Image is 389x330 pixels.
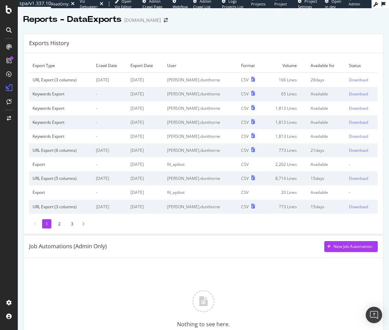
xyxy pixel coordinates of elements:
[311,161,342,167] div: Available
[33,204,89,210] div: URL Export (3 columns)
[349,204,374,210] a: Download
[349,77,374,83] a: Download
[264,200,308,214] td: 773 Lines
[164,87,238,101] td: [PERSON_NAME].dunthorne
[164,129,238,143] td: [PERSON_NAME].dunthorne
[92,101,127,115] td: -
[124,17,161,24] div: [DOMAIN_NAME]
[33,175,89,181] div: URL Export (5 columns)
[307,143,345,157] td: 21 days
[264,115,308,129] td: 1,813 Lines
[241,133,249,139] div: CSV
[23,14,122,25] div: Reports - DataExports
[334,243,372,249] div: New Job Automation
[92,87,127,101] td: -
[349,147,374,153] a: Download
[307,200,345,214] td: 15 days
[33,147,89,153] div: URL Export (6 columns)
[264,87,308,101] td: 65 Lines
[92,157,127,171] td: -
[241,119,249,125] div: CSV
[274,1,287,12] span: Project Page
[33,105,89,111] div: Keywords Export
[92,58,127,73] td: Crawl Date
[264,171,308,185] td: 8,714 Lines
[366,307,382,323] div: Open Intercom Messenger
[33,133,89,139] div: Keywords Export
[349,175,368,181] div: Download
[238,157,264,171] td: CSV
[42,219,51,228] li: 1
[307,171,345,185] td: 15 days
[349,91,368,97] div: Download
[264,101,308,115] td: 1,813 Lines
[55,219,64,228] li: 2
[164,143,238,157] td: [PERSON_NAME].dunthorne
[238,58,264,73] td: Format
[127,58,164,73] td: Export Date
[349,133,368,139] div: Download
[311,119,342,125] div: Available
[29,242,107,250] div: Job Automations (Admin Only)
[346,58,378,73] td: Status
[164,185,238,199] td: ftl_apibot
[264,185,308,199] td: 20 Lines
[127,200,164,214] td: [DATE]
[164,200,238,214] td: [PERSON_NAME].dunthorne
[346,157,378,171] td: -
[51,1,70,7] div: ReadOnly:
[127,115,164,129] td: [DATE]
[67,219,77,228] li: 3
[264,73,308,87] td: 166 Lines
[241,204,249,210] div: CSV
[92,171,127,185] td: [DATE]
[92,129,127,143] td: -
[173,4,188,9] span: Webflow
[307,58,345,73] td: Available for
[92,73,127,87] td: [DATE]
[164,171,238,185] td: [PERSON_NAME].dunthorne
[164,115,238,129] td: [PERSON_NAME].dunthorne
[127,185,164,199] td: [DATE]
[127,171,164,185] td: [DATE]
[311,133,342,139] div: Available
[164,18,168,23] div: arrow-right-arrow-left
[264,58,308,73] td: Volume
[164,101,238,115] td: [PERSON_NAME].dunthorne
[241,77,249,83] div: CSV
[349,91,374,97] a: Download
[349,105,374,111] a: Download
[164,58,238,73] td: User
[241,147,249,153] div: CSV
[349,133,374,139] a: Download
[177,320,230,328] div: Nothing to see here.
[241,175,249,181] div: CSV
[92,185,127,199] td: -
[127,73,164,87] td: [DATE]
[127,143,164,157] td: [DATE]
[311,91,342,97] div: Available
[346,185,378,199] td: -
[264,129,308,143] td: 1,813 Lines
[241,105,249,111] div: CSV
[127,101,164,115] td: [DATE]
[164,73,238,87] td: [PERSON_NAME].dunthorne
[33,189,89,195] div: Export
[349,77,368,83] div: Download
[33,91,89,97] div: Keywords Export
[29,58,92,73] td: Export Type
[127,157,164,171] td: [DATE]
[192,290,214,312] img: J3t+pQLvoHxnFBO3SZG38AAAAASUVORK5CYII=
[33,119,89,125] div: Keywords Export
[264,143,308,157] td: 773 Lines
[311,105,342,111] div: Available
[127,129,164,143] td: [DATE]
[241,91,249,97] div: CSV
[349,119,374,125] a: Download
[127,87,164,101] td: [DATE]
[238,185,264,199] td: CSV
[251,1,265,12] span: Projects List
[92,143,127,157] td: [DATE]
[33,77,89,83] div: URL Export (3 columns)
[164,157,238,171] td: ftl_apibot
